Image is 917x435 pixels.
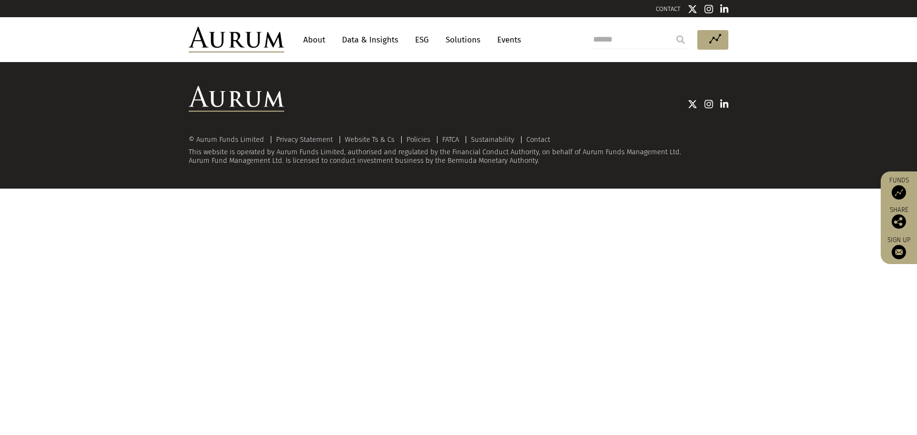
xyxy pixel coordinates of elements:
[442,135,459,144] a: FATCA
[688,4,697,14] img: Twitter icon
[410,31,434,49] a: ESG
[189,136,269,143] div: © Aurum Funds Limited
[441,31,485,49] a: Solutions
[526,135,550,144] a: Contact
[885,176,912,200] a: Funds
[892,185,906,200] img: Access Funds
[492,31,521,49] a: Events
[345,135,395,144] a: Website Ts & Cs
[720,99,729,109] img: Linkedin icon
[720,4,729,14] img: Linkedin icon
[406,135,430,144] a: Policies
[704,99,713,109] img: Instagram icon
[276,135,333,144] a: Privacy Statement
[299,31,330,49] a: About
[189,27,284,53] img: Aurum
[337,31,403,49] a: Data & Insights
[671,30,690,49] input: Submit
[688,99,697,109] img: Twitter icon
[656,5,681,12] a: CONTACT
[704,4,713,14] img: Instagram icon
[189,136,728,165] div: This website is operated by Aurum Funds Limited, authorised and regulated by the Financial Conduc...
[189,86,284,112] img: Aurum Logo
[471,135,514,144] a: Sustainability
